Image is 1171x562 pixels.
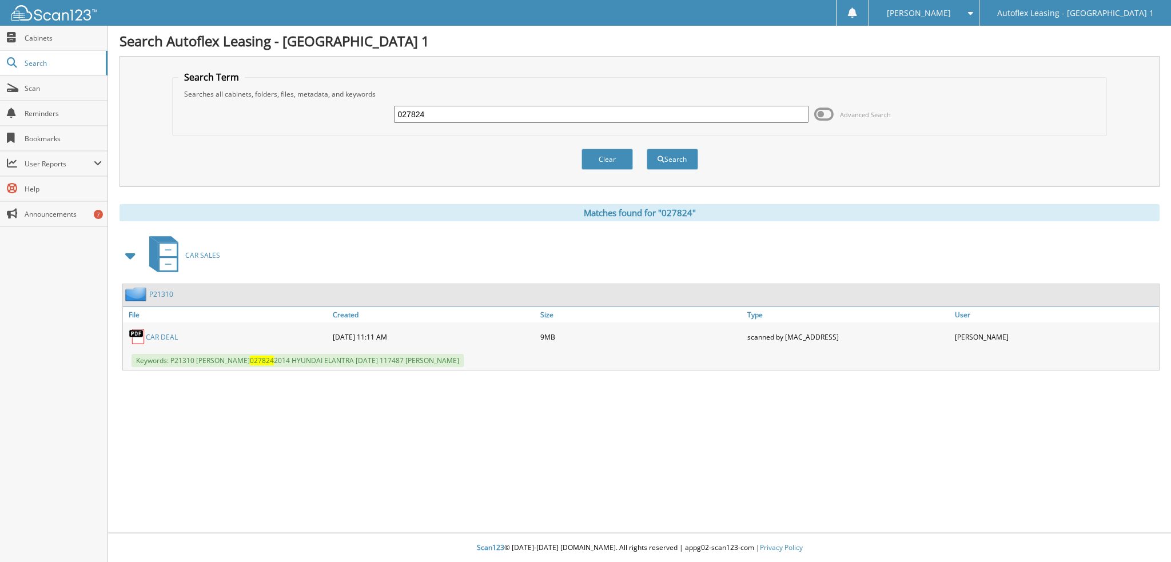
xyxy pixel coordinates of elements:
a: CAR DEAL [146,332,178,342]
button: Clear [581,149,633,170]
span: Announcements [25,209,102,219]
span: CAR SALES [185,250,220,260]
h1: Search Autoflex Leasing - [GEOGRAPHIC_DATA] 1 [120,31,1160,50]
a: Created [330,307,537,322]
div: 9MB [537,325,744,348]
a: Size [537,307,744,322]
span: Autoflex Leasing - [GEOGRAPHIC_DATA] 1 [997,10,1154,17]
div: © [DATE]-[DATE] [DOMAIN_NAME]. All rights reserved | appg02-scan123-com | [108,534,1171,562]
img: scan123-logo-white.svg [11,5,97,21]
div: [DATE] 11:11 AM [330,325,537,348]
span: Reminders [25,109,102,118]
a: CAR SALES [142,233,220,278]
div: [PERSON_NAME] [952,325,1159,348]
img: folder2.png [125,287,149,301]
a: User [952,307,1159,322]
button: Search [647,149,698,170]
span: Scan [25,83,102,93]
div: Searches all cabinets, folders, files, metadata, and keywords [178,89,1101,99]
a: P21310 [149,289,173,299]
span: [PERSON_NAME] [887,10,951,17]
div: 7 [94,210,103,219]
span: User Reports [25,159,94,169]
span: Keywords: P21310 [PERSON_NAME] 2014 HYUNDAI ELANTRA [DATE] 117487 [PERSON_NAME] [132,354,464,367]
div: Matches found for "027824" [120,204,1160,221]
span: Search [25,58,100,68]
span: Bookmarks [25,134,102,144]
span: Advanced Search [840,110,891,119]
div: scanned by [MAC_ADDRESS] [744,325,951,348]
a: File [123,307,330,322]
a: Privacy Policy [760,543,803,552]
img: PDF.png [129,328,146,345]
span: 027824 [250,356,274,365]
span: Cabinets [25,33,102,43]
legend: Search Term [178,71,245,83]
span: Scan123 [477,543,504,552]
span: Help [25,184,102,194]
a: Type [744,307,951,322]
iframe: Chat Widget [1114,507,1171,562]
